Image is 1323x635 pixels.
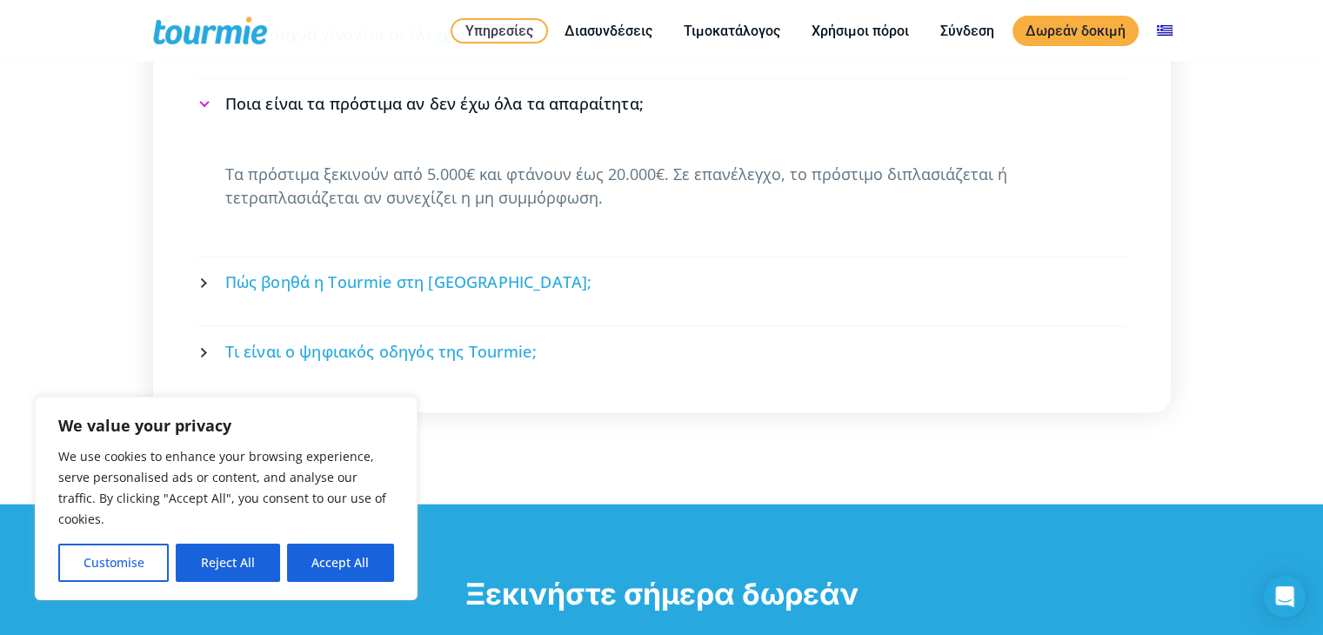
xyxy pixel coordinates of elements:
[671,20,793,42] a: Τιμοκατάλογος
[225,93,644,115] span: Ποια είναι τα πρόστιμα αν δεν έχω όλα τα απαραίτητα;
[465,576,859,612] span: Ξεκινήστε σήμερα δωρεάν
[1144,20,1186,42] a: Αλλαγή σε
[225,163,1099,210] p: Τα πρόστιμα ξεκινούν από 5.000€ και φτάνουν έως 20.000€. Σε επανέλεγχο, το πρόστιμο διπλασιάζεται...
[225,341,537,363] span: Τι είναι ο ψηφιακός οδηγός της Tourmie;
[199,81,1125,127] a: Ποια είναι τα πρόστιμα αν δεν έχω όλα τα απαραίτητα;
[58,446,394,530] p: We use cookies to enhance your browsing experience, serve personalised ads or content, and analys...
[199,329,1125,375] a: Τι είναι ο ψηφιακός οδηγός της Tourmie;
[451,18,548,43] a: Υπηρεσίες
[225,271,592,293] span: Πώς βοηθά η Tourmie στη [GEOGRAPHIC_DATA];
[199,259,1125,305] a: Πώς βοηθά η Tourmie στη [GEOGRAPHIC_DATA];
[927,20,1007,42] a: Σύνδεση
[1012,16,1139,46] a: Δωρεάν δοκιμή
[551,20,665,42] a: Διασυνδέσεις
[58,415,394,436] p: We value your privacy
[58,544,169,582] button: Customise
[1264,576,1306,618] div: Open Intercom Messenger
[287,544,394,582] button: Accept All
[798,20,922,42] a: Χρήσιμοι πόροι
[176,544,279,582] button: Reject All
